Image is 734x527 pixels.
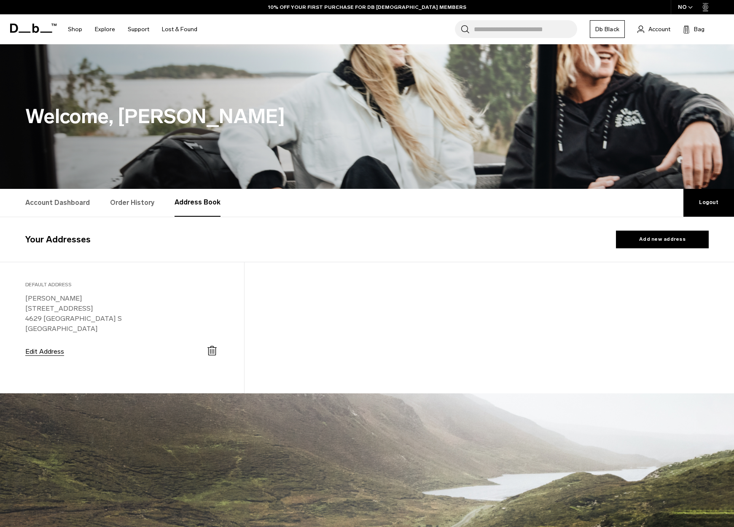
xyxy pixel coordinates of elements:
a: Lost & Found [162,14,197,44]
a: Support [128,14,149,44]
nav: Main Navigation [62,14,204,44]
h1: Welcome, [PERSON_NAME] [25,102,709,132]
a: Address Book [175,189,220,217]
a: Account [637,24,670,34]
a: Shop [68,14,82,44]
a: Explore [95,14,115,44]
a: Db Black [590,20,625,38]
button: Edit Address [25,348,64,355]
p: [PERSON_NAME] [STREET_ADDRESS] 4629 [GEOGRAPHIC_DATA] S [GEOGRAPHIC_DATA] [25,293,219,334]
span: Bag [694,25,704,34]
button: Bag [683,24,704,34]
button: Add new address [616,231,709,248]
span: Account [648,25,670,34]
a: Account Dashboard [25,189,90,217]
span: Default Address [25,282,71,288]
a: 10% OFF YOUR FIRST PURCHASE FOR DB [DEMOGRAPHIC_DATA] MEMBERS [268,3,466,11]
a: Logout [683,189,734,217]
a: Order History [110,189,154,217]
h4: Your Addresses [25,233,91,246]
